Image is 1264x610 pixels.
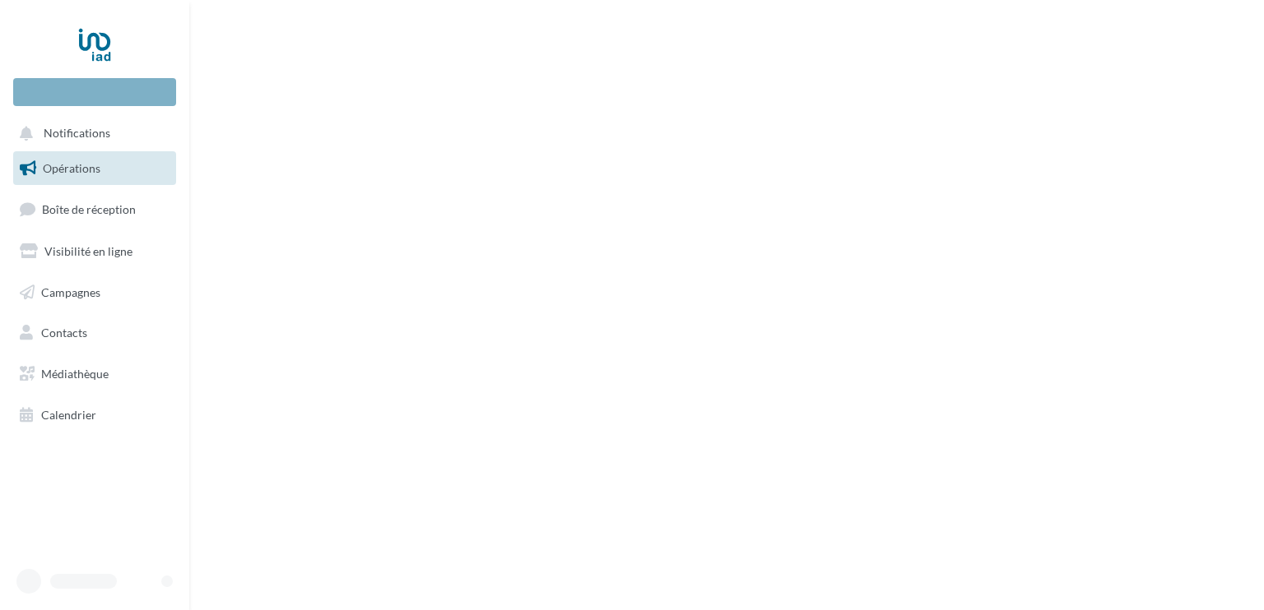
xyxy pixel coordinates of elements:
[44,244,132,258] span: Visibilité en ligne
[43,161,100,175] span: Opérations
[41,367,109,381] span: Médiathèque
[10,316,179,350] a: Contacts
[41,408,96,422] span: Calendrier
[10,275,179,310] a: Campagnes
[41,284,100,298] span: Campagnes
[42,202,136,216] span: Boîte de réception
[10,357,179,391] a: Médiathèque
[10,151,179,186] a: Opérations
[13,78,176,106] div: Nouvelle campagne
[10,192,179,227] a: Boîte de réception
[10,234,179,269] a: Visibilité en ligne
[41,326,87,340] span: Contacts
[10,398,179,432] a: Calendrier
[44,127,110,141] span: Notifications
